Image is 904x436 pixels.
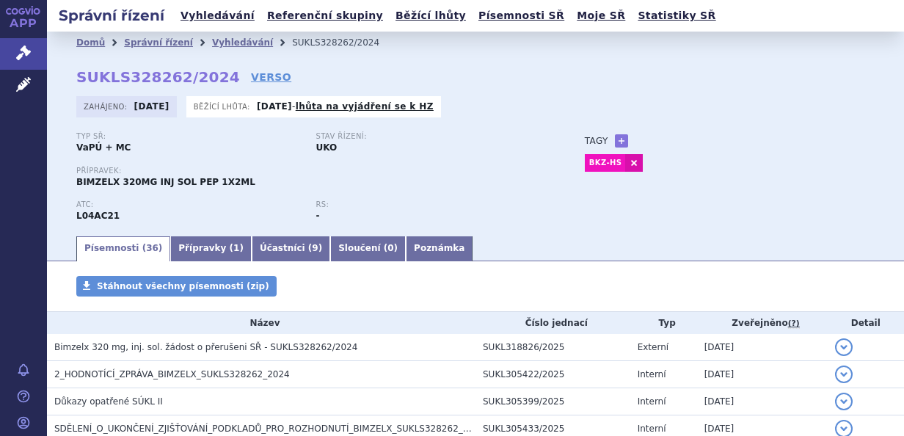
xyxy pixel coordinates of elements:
[76,276,277,297] a: Stáhnout všechny písemnosti (zip)
[54,342,357,352] span: Bimzelx 320 mg, inj. sol. žádost o přerušeni SŘ - SUKLS328262/2024
[630,312,697,334] th: Typ
[233,243,239,253] span: 1
[54,424,485,434] span: SDĚLENÍ_O_UKONČENÍ_ZJIŠŤOVÁNÍ_PODKLADŮ_PRO_ROZHODNUTÍ_BIMZELX_SUKLS328262_2024
[76,167,555,175] p: Přípravek:
[257,101,292,112] strong: [DATE]
[251,70,291,84] a: VERSO
[316,200,540,209] p: RS:
[76,68,240,86] strong: SUKLS328262/2024
[212,37,273,48] a: Vyhledávání
[638,342,668,352] span: Externí
[194,101,253,112] span: Běžící lhůta:
[176,6,259,26] a: Vyhledávání
[585,154,626,172] a: BKZ-HS
[835,366,853,383] button: detail
[146,243,158,253] span: 36
[76,211,120,221] strong: BIMEKIZUMAB
[474,6,569,26] a: Písemnosti SŘ
[47,312,475,334] th: Název
[638,396,666,407] span: Interní
[638,369,666,379] span: Interní
[257,101,434,112] p: -
[312,243,318,253] span: 9
[134,101,169,112] strong: [DATE]
[835,393,853,410] button: detail
[330,236,406,261] a: Sloučení (0)
[54,396,163,407] span: Důkazy opatřené SÚKL II
[572,6,630,26] a: Moje SŘ
[76,142,131,153] strong: VaPÚ + MC
[788,319,800,329] abbr: (?)
[252,236,330,261] a: Účastníci (9)
[475,312,630,334] th: Číslo jednací
[76,200,301,209] p: ATC:
[697,334,828,361] td: [DATE]
[54,369,290,379] span: 2_HODNOTÍCÍ_ZPRÁVA_BIMZELX_SUKLS328262_2024
[76,236,170,261] a: Písemnosti (36)
[828,312,904,334] th: Detail
[76,132,301,141] p: Typ SŘ:
[47,5,176,26] h2: Správní řízení
[292,32,398,54] li: SUKLS328262/2024
[475,334,630,361] td: SUKL318826/2025
[697,312,828,334] th: Zveřejněno
[97,281,269,291] span: Stáhnout všechny písemnosti (zip)
[697,361,828,388] td: [DATE]
[76,37,105,48] a: Domů
[615,134,628,148] a: +
[406,236,473,261] a: Poznámka
[475,388,630,415] td: SUKL305399/2025
[296,101,434,112] a: lhůta na vyjádření se k HZ
[697,388,828,415] td: [DATE]
[124,37,193,48] a: Správní řízení
[633,6,720,26] a: Statistiky SŘ
[170,236,252,261] a: Přípravky (1)
[263,6,387,26] a: Referenční skupiny
[84,101,130,112] span: Zahájeno:
[316,132,540,141] p: Stav řízení:
[638,424,666,434] span: Interní
[316,142,337,153] strong: UKO
[391,6,470,26] a: Běžící lhůty
[585,132,608,150] h3: Tagy
[835,338,853,356] button: detail
[76,177,255,187] span: BIMZELX 320MG INJ SOL PEP 1X2ML
[316,211,319,221] strong: -
[387,243,393,253] span: 0
[475,361,630,388] td: SUKL305422/2025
